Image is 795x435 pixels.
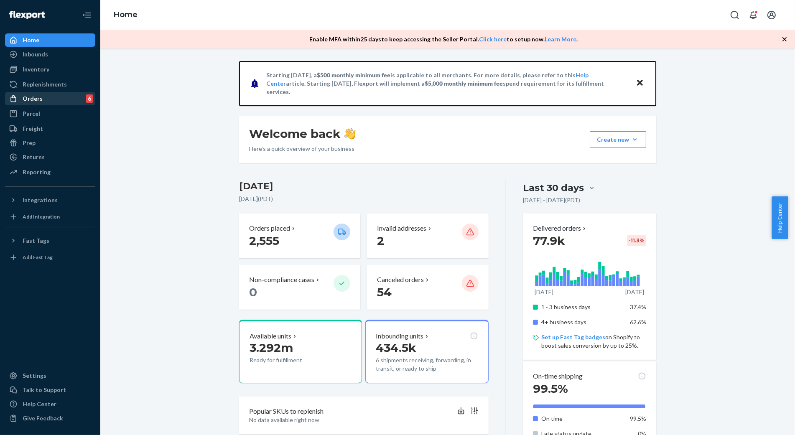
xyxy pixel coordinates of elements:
img: hand-wave emoji [344,128,356,140]
div: Parcel [23,109,40,118]
button: Create new [590,131,646,148]
p: 6 shipments receiving, forwarding, in transit, or ready to ship [376,356,478,373]
button: Open account menu [763,7,780,23]
button: Canceled orders 54 [367,265,488,310]
div: Add Fast Tag [23,254,53,261]
img: Flexport logo [9,11,45,19]
p: 4+ business days [541,318,624,326]
div: Integrations [23,196,58,204]
button: Close Navigation [79,7,95,23]
a: Orders6 [5,92,95,105]
a: Home [114,10,138,19]
p: Ready for fulfillment [250,356,327,364]
span: 54 [377,285,392,299]
a: Home [5,33,95,47]
p: On-time shipping [533,371,583,381]
button: Close [634,77,645,89]
span: 0 [249,285,257,299]
p: Non-compliance cases [249,275,314,285]
p: [DATE] ( PDT ) [239,195,489,203]
p: Canceled orders [377,275,424,285]
div: Give Feedback [23,414,63,422]
p: [DATE] [535,288,553,296]
button: Open notifications [745,7,762,23]
h1: Welcome back [249,126,356,141]
p: Available units [250,331,291,341]
p: Enable MFA within 25 days to keep accessing the Seller Portal. to setup now. . [309,35,578,43]
div: Fast Tags [23,237,49,245]
a: Set up Fast Tag badges [541,333,605,341]
a: Freight [5,122,95,135]
span: 99.5% [533,382,568,396]
button: Delivered orders [533,224,588,233]
button: Integrations [5,193,95,207]
p: Starting [DATE], a is applicable to all merchants. For more details, please refer to this article... [266,71,628,96]
div: Inventory [23,65,49,74]
span: $500 monthly minimum fee [317,71,390,79]
p: Inbounding units [376,331,423,341]
span: 2,555 [249,234,279,248]
ol: breadcrumbs [107,3,144,27]
span: 2 [377,234,384,248]
div: Add Integration [23,213,60,220]
button: Fast Tags [5,234,95,247]
p: Here’s a quick overview of your business [249,145,356,153]
a: Prep [5,136,95,150]
div: Last 30 days [523,181,584,194]
a: Returns [5,150,95,164]
div: Reporting [23,168,51,176]
a: Click here [479,36,507,43]
button: Open Search Box [726,7,743,23]
p: [DATE] - [DATE] ( PDT ) [523,196,580,204]
button: Inbounding units434.5k6 shipments receiving, forwarding, in transit, or ready to ship [365,320,488,383]
div: Talk to Support [23,386,66,394]
div: Returns [23,153,45,161]
button: Available units3.292mReady for fulfillment [239,320,362,383]
p: 1 - 3 business days [541,303,624,311]
div: 6 [86,94,93,103]
button: Non-compliance cases 0 [239,265,360,310]
div: Replenishments [23,80,67,89]
a: Learn More [545,36,576,43]
p: on Shopify to boost sales conversion by up to 25%. [541,333,646,350]
a: Talk to Support [5,383,95,397]
div: Freight [23,125,43,133]
span: 62.6% [630,318,646,326]
span: 99.5% [630,415,646,422]
p: Invalid addresses [377,224,426,233]
a: Settings [5,369,95,382]
div: Help Center [23,400,56,408]
button: Orders placed 2,555 [239,214,360,258]
button: Give Feedback [5,412,95,425]
div: Home [23,36,39,44]
div: Settings [23,371,46,380]
button: Invalid addresses 2 [367,214,488,258]
span: 3.292m [250,341,293,355]
p: No data available right now [249,416,479,424]
div: Prep [23,139,36,147]
p: [DATE] [625,288,644,296]
div: Inbounds [23,50,48,59]
button: Help Center [772,196,788,239]
a: Add Integration [5,210,95,224]
a: Help Center [5,397,95,411]
a: Parcel [5,107,95,120]
span: 77.9k [533,234,565,248]
div: -11.3 % [627,235,646,246]
a: Replenishments [5,78,95,91]
a: Inventory [5,63,95,76]
span: $5,000 monthly minimum fee [425,80,503,87]
a: Add Fast Tag [5,251,95,264]
a: Inbounds [5,48,95,61]
h3: [DATE] [239,180,489,193]
span: 434.5k [376,341,416,355]
div: Orders [23,94,43,103]
p: On time [541,415,624,423]
p: Popular SKUs to replenish [249,407,324,416]
span: 37.4% [630,303,646,310]
a: Reporting [5,165,95,179]
p: Orders placed [249,224,290,233]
